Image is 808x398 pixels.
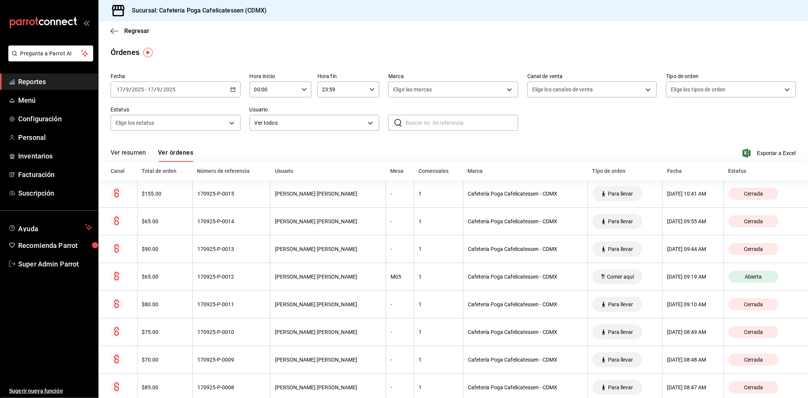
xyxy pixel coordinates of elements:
div: [DATE] 09:19 AM [667,274,719,280]
span: Facturación [18,169,92,180]
div: $80.00 [142,301,188,307]
div: Cafetería Poga Cafelicatessen - CDMX [468,218,583,224]
div: - [391,384,409,390]
div: [DATE] 09:55 AM [667,218,719,224]
div: Mesa [390,168,409,174]
span: Abierta [742,274,765,280]
div: Cafetería Poga Cafelicatessen - CDMX [468,274,583,280]
div: Cafetería Poga Cafelicatessen - CDMX [468,329,583,335]
div: Marca [468,168,583,174]
span: Elige los estatus [116,119,154,127]
button: Ver órdenes [158,149,193,162]
div: Cafetería Poga Cafelicatessen - CDMX [468,357,583,363]
div: Usuario [275,168,381,174]
span: Cerrada [741,357,766,363]
div: navigation tabs [111,149,193,162]
div: [DATE] 09:44 AM [667,246,719,252]
span: Ayuda [18,223,82,232]
div: 1 [419,246,458,252]
span: Elige los canales de venta [532,86,593,93]
div: $90.00 [142,246,188,252]
span: Para llevar [605,301,636,307]
img: Tooltip marker [143,48,153,57]
label: Marca [388,74,518,79]
span: / [161,86,163,92]
div: 170925-P-0013 [197,246,266,252]
div: 170925-P-0008 [197,384,266,390]
div: 1 [419,218,458,224]
div: [PERSON_NAME] [PERSON_NAME] [275,274,381,280]
span: Para llevar [605,191,636,197]
span: Elige los tipos de orden [671,86,725,93]
span: Pregunta a Parrot AI [20,50,81,58]
span: Recomienda Parrot [18,240,92,251]
div: - [391,246,409,252]
div: Tipo de orden [592,168,658,174]
div: $85.00 [142,384,188,390]
span: Cerrada [741,301,766,307]
span: Cerrada [741,218,766,224]
span: Regresar [124,27,149,34]
div: [DATE] 10:41 AM [667,191,719,197]
button: Regresar [111,27,149,34]
span: - [145,86,147,92]
div: 1 [419,301,458,307]
div: 1 [419,357,458,363]
span: Exportar a Excel [744,149,796,158]
span: Personal [18,132,92,143]
div: $70.00 [142,357,188,363]
div: [PERSON_NAME] [PERSON_NAME] [275,218,381,224]
span: Para llevar [605,329,636,335]
div: Cafetería Poga Cafelicatessen - CDMX [468,384,583,390]
div: $155.00 [142,191,188,197]
label: Usuario [250,107,380,113]
div: 1 [419,329,458,335]
div: Estatus [728,168,796,174]
div: Total de orden [142,168,188,174]
div: Comensales [419,168,459,174]
span: Para llevar [605,357,636,363]
span: Para llevar [605,384,636,390]
div: [PERSON_NAME] [PERSON_NAME] [275,301,381,307]
div: 170925-P-0014 [197,218,266,224]
div: Número de referencia [197,168,266,174]
label: Estatus [111,107,241,113]
div: [PERSON_NAME] [PERSON_NAME] [275,329,381,335]
button: Pregunta a Parrot AI [8,45,93,61]
div: 170925-P-0009 [197,357,266,363]
span: / [154,86,156,92]
span: Inventarios [18,151,92,161]
div: $75.00 [142,329,188,335]
span: Para llevar [605,218,636,224]
span: Reportes [18,77,92,87]
input: -- [116,86,123,92]
div: $65.00 [142,218,188,224]
span: Suscripción [18,188,92,198]
div: Canal [111,168,133,174]
input: Buscar no. de referencia [406,115,518,130]
input: -- [157,86,161,92]
div: $65.00 [142,274,188,280]
div: [PERSON_NAME] [PERSON_NAME] [275,384,381,390]
div: - [391,191,409,197]
input: -- [125,86,129,92]
div: 170925-P-0011 [197,301,266,307]
button: Ver resumen [111,149,146,162]
div: M05 [391,274,409,280]
div: Fecha [667,168,719,174]
div: - [391,357,409,363]
span: Comer aquí [604,274,637,280]
div: - [391,301,409,307]
span: Menú [18,95,92,105]
div: Cafetería Poga Cafelicatessen - CDMX [468,191,583,197]
span: Cerrada [741,329,766,335]
input: -- [147,86,154,92]
span: Super Admin Parrot [18,259,92,269]
div: 170925-P-0012 [197,274,266,280]
span: Sugerir nueva función [9,387,92,395]
label: Hora fin [317,74,379,79]
span: Cerrada [741,384,766,390]
label: Tipo de orden [666,74,796,79]
h3: Sucursal: Cafetería Poga Cafelicatessen (CDMX) [126,6,267,15]
span: / [123,86,125,92]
